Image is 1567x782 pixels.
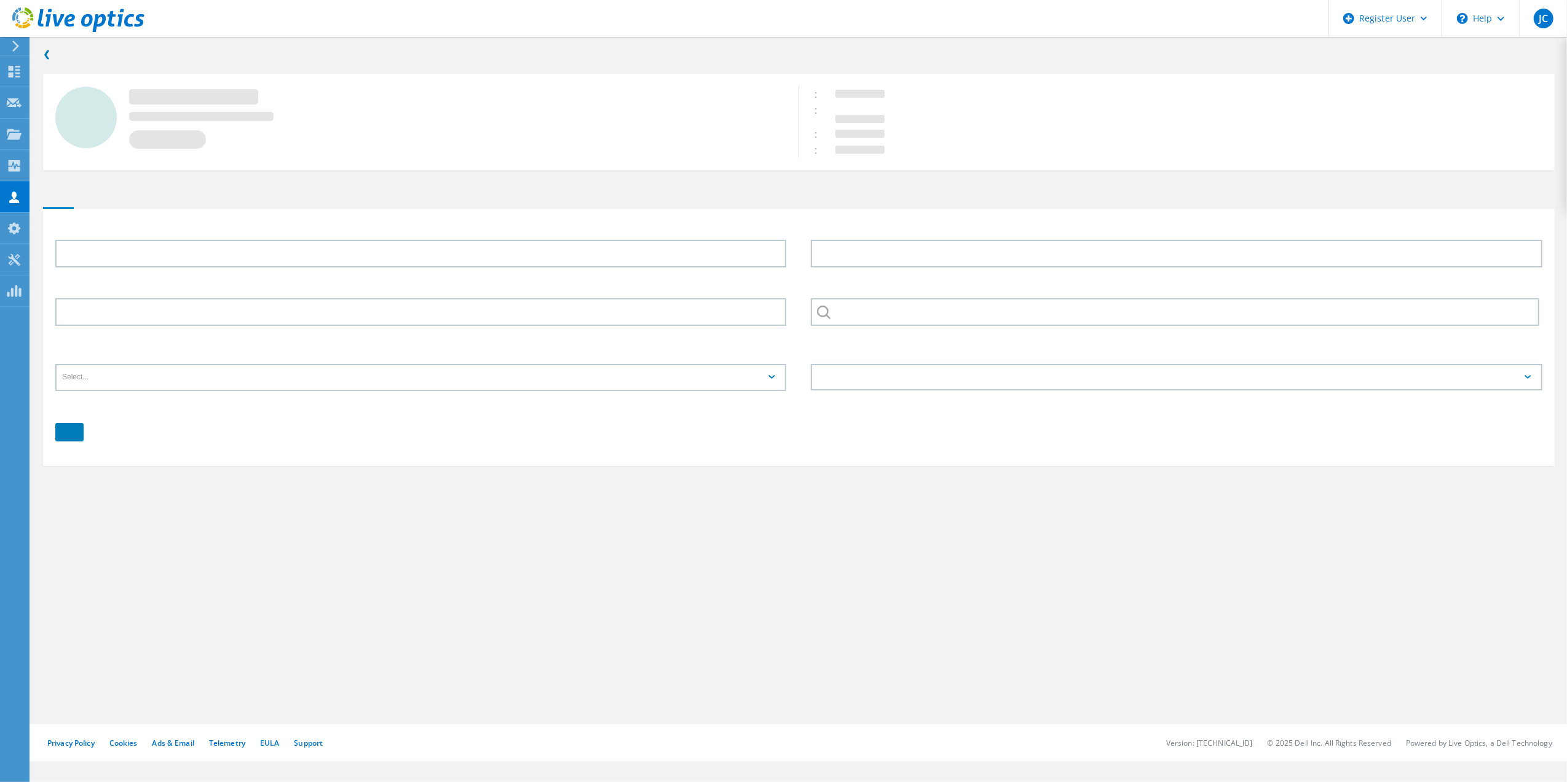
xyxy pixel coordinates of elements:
li: © 2025 Dell Inc. All Rights Reserved [1268,738,1391,748]
a: Ads & Email [152,738,194,748]
span: : [815,87,829,101]
span: JC [1539,14,1548,23]
span: : [815,143,829,157]
a: Support [294,738,323,748]
span: : [815,103,829,117]
span: : [815,127,829,141]
li: Version: [TECHNICAL_ID] [1166,738,1253,748]
a: Back to search [43,47,51,61]
a: Cookies [109,738,138,748]
li: Powered by Live Optics, a Dell Technology [1406,738,1552,748]
a: Live Optics Dashboard [12,26,144,34]
svg: \n [1457,13,1468,24]
a: Privacy Policy [47,738,95,748]
a: EULA [260,738,279,748]
a: Telemetry [209,738,245,748]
